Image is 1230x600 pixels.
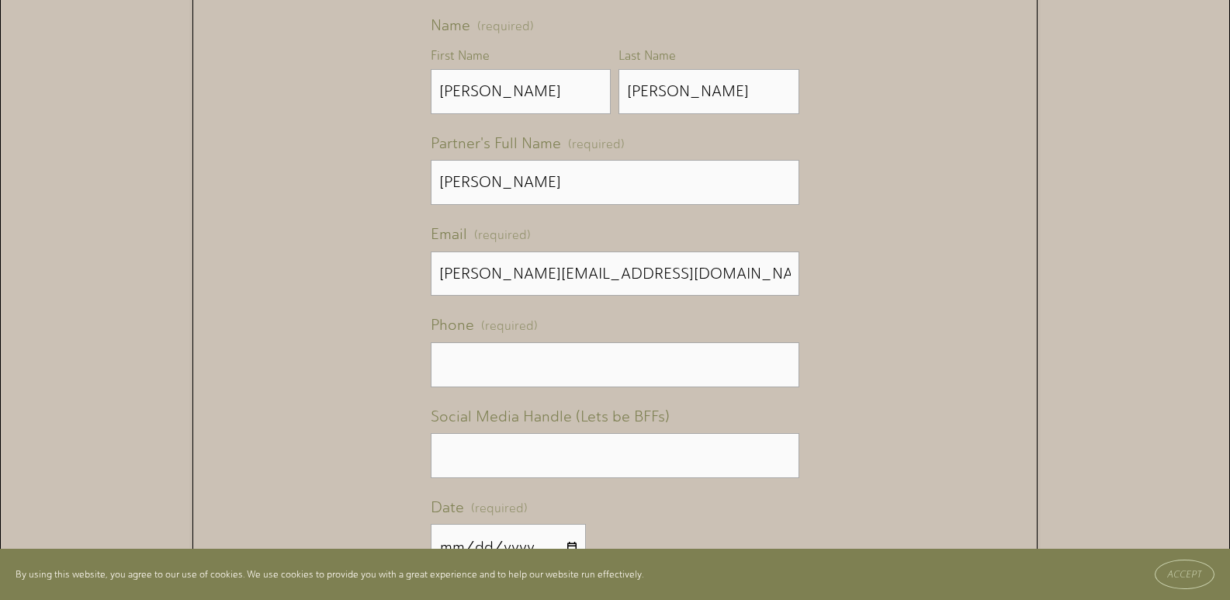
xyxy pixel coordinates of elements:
[431,403,670,431] span: Social Media Handle (Lets be BFFs)
[1167,569,1202,580] span: Accept
[471,498,528,520] span: (required)
[431,130,561,158] span: Partner's Full Name
[474,224,531,247] span: (required)
[1155,560,1214,589] button: Accept
[618,45,799,69] div: Last Name
[568,134,625,156] span: (required)
[431,494,464,522] span: Date
[16,566,644,583] p: By using this website, you agree to our use of cookies. We use cookies to provide you with a grea...
[481,320,538,332] span: (required)
[431,45,611,69] div: First Name
[431,311,474,339] span: Phone
[477,20,534,33] span: (required)
[431,220,467,248] span: Email
[431,12,470,40] span: Name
